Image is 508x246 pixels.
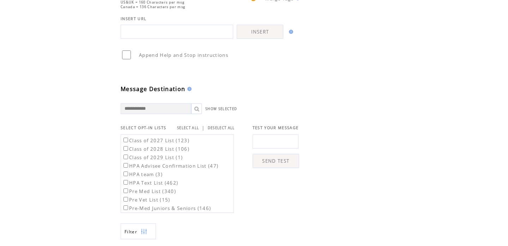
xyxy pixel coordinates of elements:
label: HPA team (3) [122,171,163,178]
label: Pre Vet List (15) [122,197,170,203]
label: Class of 2029 List (1) [122,154,183,161]
input: HPA team (3) [123,172,128,176]
input: HPA Text List (462) [123,180,128,185]
input: Class of 2029 List (1) [123,155,128,159]
a: SELECT ALL [177,126,199,130]
input: HPA Advisee Confirmation List (47) [123,163,128,168]
span: INSERT URL [121,16,146,21]
input: Pre-Med Juniors & Seniors (146) [123,205,128,210]
a: SEND TEST [253,154,299,168]
input: Pre Med List (340) [123,188,128,193]
span: Canada = 136 Characters per msg [121,5,185,9]
img: help.gif [287,30,293,34]
span: | [202,125,205,131]
span: Show filters [125,229,137,235]
label: HPA Advisee Confirmation List (47) [122,163,218,169]
a: Filter [121,223,156,239]
label: Pre Med List (340) [122,188,176,194]
img: help.gif [185,87,192,91]
input: Class of 2028 List (106) [123,146,128,151]
span: SELECT OPT-IN LISTS [121,125,166,130]
span: Message Destination [121,85,185,93]
label: HPA Text List (462) [122,180,178,186]
span: TEST YOUR MESSAGE [253,125,299,130]
a: DESELECT ALL [208,126,235,130]
label: Pre-Med Juniors & Seniors (146) [122,205,211,211]
img: filters.png [141,224,147,240]
input: Pre Vet List (15) [123,197,128,202]
a: SHOW SELECTED [205,107,237,111]
a: INSERT [237,25,283,39]
label: Class of 2028 List (106) [122,146,189,152]
span: Append Help and Stop instructions [139,52,228,58]
label: Class of 2027 List (123) [122,137,189,144]
input: Class of 2027 List (123) [123,138,128,142]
